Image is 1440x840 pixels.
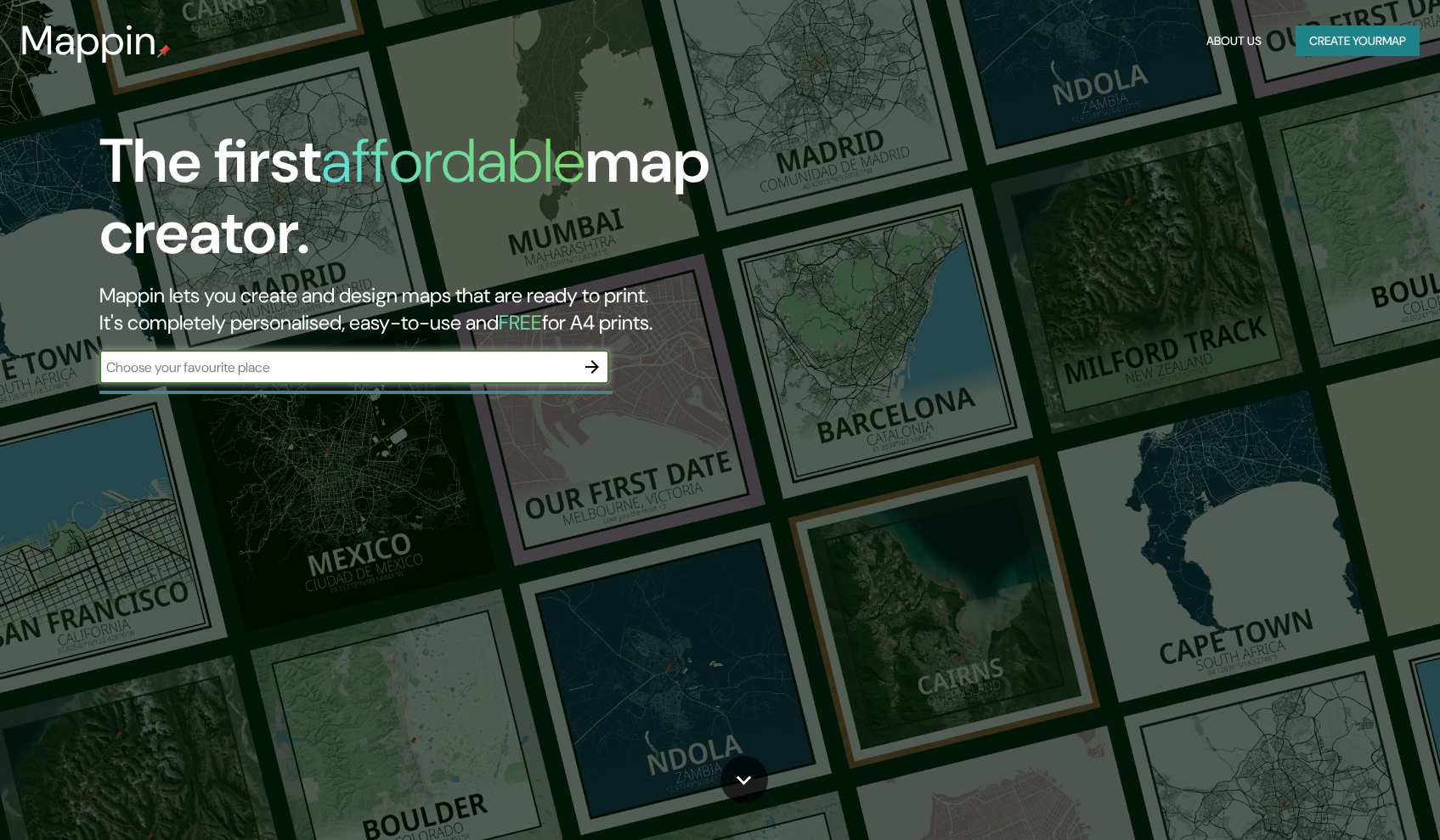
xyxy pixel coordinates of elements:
[1296,25,1420,57] button: Create yourmap
[499,309,542,335] h5: FREE
[1200,25,1268,57] button: About Us
[99,358,575,377] input: Choose your favourite place
[20,17,157,65] h3: Mappin
[321,121,585,200] h1: affordable
[99,126,820,282] h1: The first map creator.
[99,282,820,336] h2: Mappin lets you create and design maps that are ready to print. It's completely personalised, eas...
[157,44,171,58] img: mappin-pin
[1289,774,1421,821] iframe: Help widget launcher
